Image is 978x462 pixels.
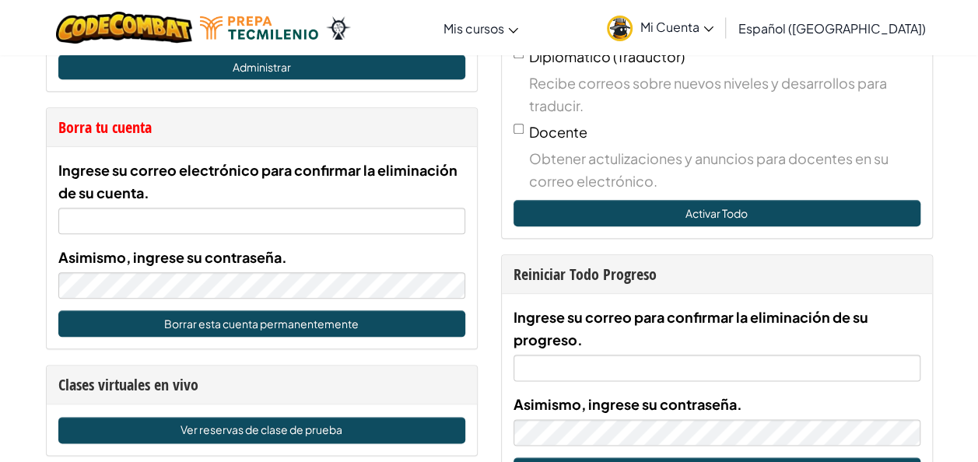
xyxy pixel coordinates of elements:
label: Ingrese su correo electrónico para confirmar la eliminación de su cuenta. [58,159,465,204]
a: Ver reservas de clase de prueba [58,417,465,443]
label: Ingrese su correo para confirmar la eliminación de su progreso. [514,306,920,351]
img: CodeCombat logo [56,12,192,44]
img: Ozaria [326,16,351,40]
span: (Traductor) [613,47,685,65]
span: Español ([GEOGRAPHIC_DATA]) [738,20,926,37]
img: avatar [607,16,633,41]
span: Docente [529,123,587,141]
button: Activar Todo [514,200,920,226]
div: Reiniciar Todo Progreso [514,263,920,285]
span: Diplomático [529,47,611,65]
label: Asimismo, ingrese su contraseña. [514,393,742,415]
img: Tecmilenio logo [200,16,318,40]
div: Borra tu cuenta [58,116,465,138]
span: Obtener actulizaciones y anuncios para docentes en su correo electrónico. [529,147,920,192]
button: Borrar esta cuenta permanentemente [58,310,465,337]
a: Mis cursos [436,7,526,49]
a: Administrar [58,54,465,79]
span: Mis cursos [443,20,504,37]
div: Clases virtuales en vivo [58,373,465,396]
label: Asimismo, ingrese su contraseña. [58,246,287,268]
span: Recibe correos sobre nuevos niveles y desarrollos para traducir. [529,72,920,117]
span: Mi Cuenta [640,19,713,35]
a: Español ([GEOGRAPHIC_DATA]) [731,7,934,49]
a: Mi Cuenta [599,3,721,52]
